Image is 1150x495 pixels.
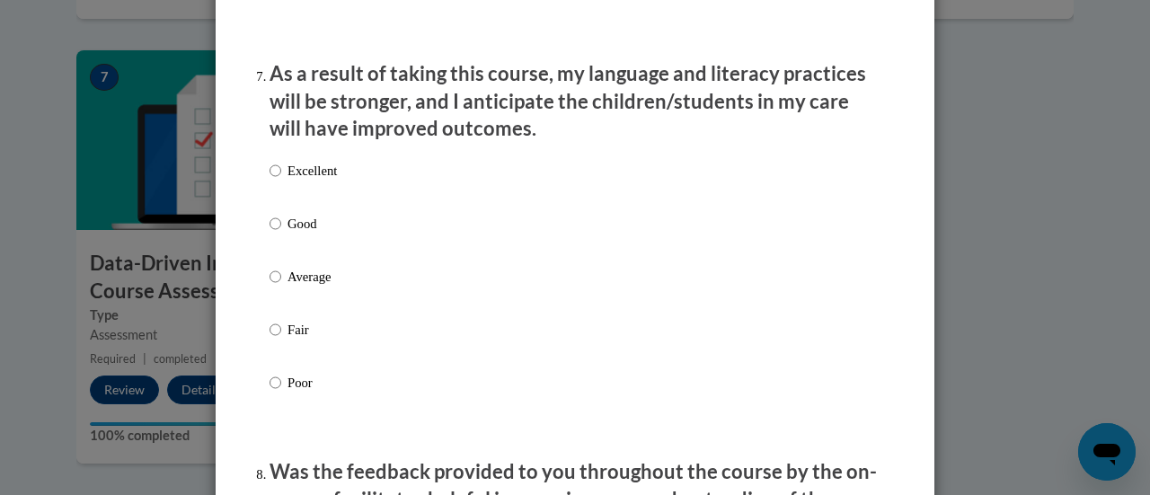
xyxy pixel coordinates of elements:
[270,60,880,143] p: As a result of taking this course, my language and literacy practices will be stronger, and I ant...
[270,373,281,393] input: Poor
[287,161,337,181] p: Excellent
[287,267,337,287] p: Average
[287,373,337,393] p: Poor
[270,320,281,340] input: Fair
[270,267,281,287] input: Average
[287,214,337,234] p: Good
[270,161,281,181] input: Excellent
[287,320,337,340] p: Fair
[270,214,281,234] input: Good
